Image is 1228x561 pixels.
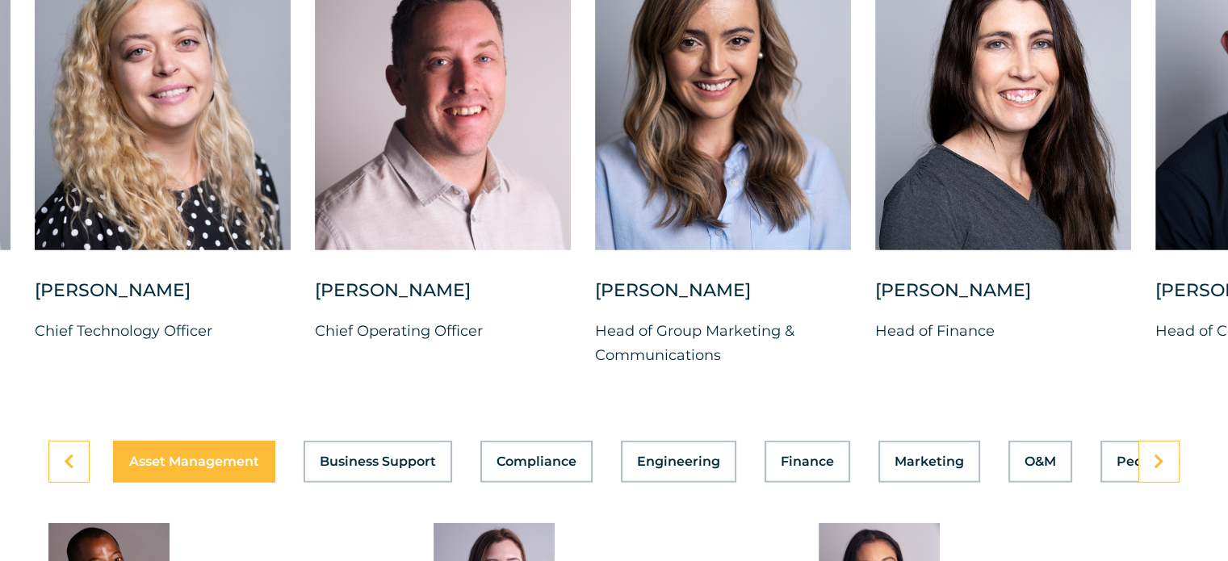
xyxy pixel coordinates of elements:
[35,319,291,343] p: Chief Technology Officer
[315,278,571,319] div: [PERSON_NAME]
[875,278,1131,319] div: [PERSON_NAME]
[320,455,436,468] span: Business Support
[315,319,571,343] p: Chief Operating Officer
[781,455,834,468] span: Finance
[1025,455,1056,468] span: O&M
[595,278,851,319] div: [PERSON_NAME]
[895,455,964,468] span: Marketing
[497,455,576,468] span: Compliance
[875,319,1131,343] p: Head of Finance
[129,455,259,468] span: Asset Management
[595,319,851,367] p: Head of Group Marketing & Communications
[637,455,720,468] span: Engineering
[35,278,291,319] div: [PERSON_NAME]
